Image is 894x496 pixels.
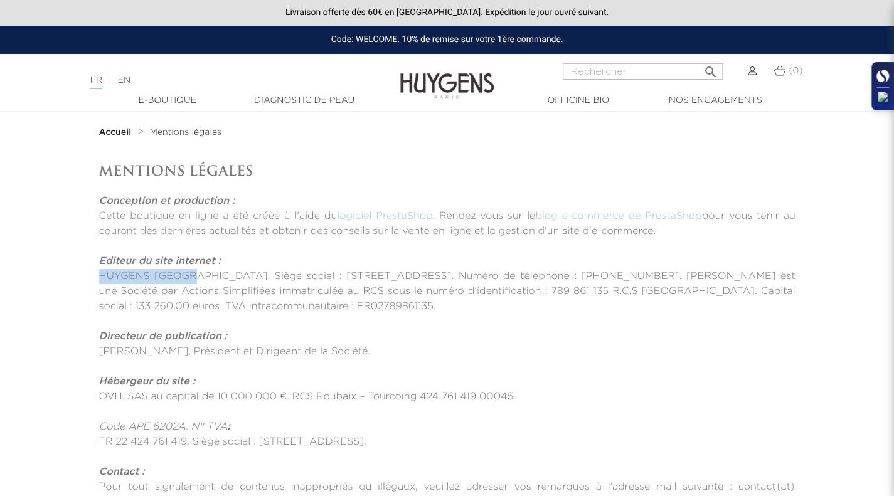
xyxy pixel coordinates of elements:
p: HUYGENS [GEOGRAPHIC_DATA]. Siège social : [STREET_ADDRESS]. Numéro de téléphone : [PHONE_NUMBER].... [99,269,796,314]
span: (0) [789,66,802,75]
i:  [703,61,718,76]
a: Officine Bio [516,94,641,107]
a: blog e-commerce de PrestaShop [535,211,701,221]
a: E-Boutique [105,94,230,107]
button:  [699,60,721,77]
p: [PERSON_NAME], Président et Dirigeant de la Société. [99,344,796,359]
div: | [84,73,363,88]
strong: Hébergeur du site : [99,377,196,387]
em: Code APE 6202A. N° TVA [99,422,230,432]
p: FR 22 424 761 419. Siège social : [STREET_ADDRESS]. [99,435,796,450]
a: FR [90,76,102,89]
img: Huygens [400,53,494,101]
h1: Mentions Légales [99,162,796,179]
a: Accueil [99,127,134,137]
strong: Directeur de publication : [99,332,228,342]
a: Mentions légales [150,127,221,137]
strong: Contact : [99,467,145,477]
strong: Conception et production : [99,196,235,206]
a: Diagnostic de peau [242,94,367,107]
input: Rechercher [563,63,723,80]
strong: Editeur du site internet : [99,256,221,266]
span: Mentions légales [150,128,221,137]
p: OVH. SAS au capital de 10 000 000 €. RCS Roubaix – Tourcoing 424 761 419 00045 [99,389,796,404]
strong: Accueil [99,128,132,137]
a: logiciel PrestaShop [337,211,432,221]
strong: : [227,422,230,432]
a: EN [118,76,130,85]
a: Nos engagements [652,94,778,107]
p: Cette boutique en ligne a été créée à l'aide du . Rendez-vous sur le pour vous tenir au courant d... [99,209,796,239]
